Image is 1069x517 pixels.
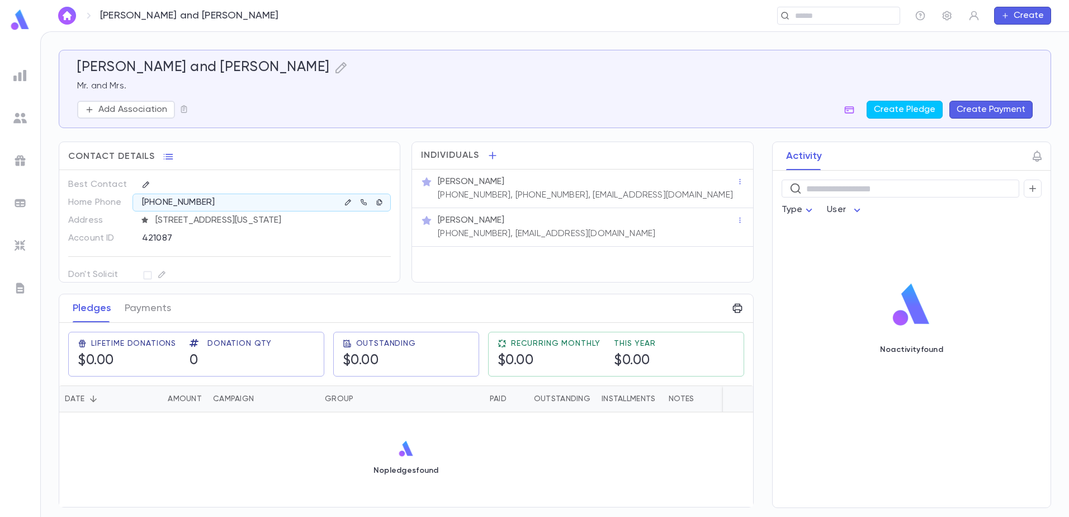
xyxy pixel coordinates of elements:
[68,194,133,211] p: Home Phone
[319,386,403,412] div: Group
[73,294,111,322] button: Pledges
[91,339,176,348] span: Lifetime Donations
[786,142,822,170] button: Activity
[596,386,663,412] div: Installments
[68,176,133,194] p: Best Contact
[512,386,596,412] div: Outstanding
[949,101,1033,119] button: Create Payment
[68,266,133,284] p: Don't Solicit
[207,339,272,348] span: Donation Qty
[398,440,415,457] img: logo
[9,9,31,31] img: logo
[490,386,507,412] div: Paid
[60,11,74,20] img: home_white.a664292cf8c1dea59945f0da9f25487c.svg
[190,352,272,369] h5: 0
[827,199,864,221] div: User
[77,81,1033,92] p: Mr. and Mrs.
[213,386,254,412] div: Campaign
[125,294,171,322] button: Payments
[888,283,934,327] img: logo
[98,104,167,115] p: Add Association
[602,386,655,412] div: Installments
[13,154,27,167] img: campaigns_grey.99e729a5f7ee94e3726e6486bddda8f1.svg
[438,176,504,187] p: [PERSON_NAME]
[77,59,330,76] h5: [PERSON_NAME] and [PERSON_NAME]
[356,339,416,348] span: Outstanding
[867,101,943,119] button: Create Pledge
[68,211,133,229] p: Address
[68,151,155,162] span: Contact Details
[168,386,202,412] div: Amount
[135,386,207,412] div: Amount
[534,386,590,412] div: Outstanding
[151,215,392,226] span: [STREET_ADDRESS][US_STATE]
[13,281,27,295] img: letters_grey.7941b92b52307dd3b8a917253454ce1c.svg
[142,197,215,208] p: [PHONE_NUMBER]
[13,196,27,210] img: batches_grey.339ca447c9d9533ef1741baa751efc33.svg
[994,7,1051,25] button: Create
[84,390,102,408] button: Sort
[13,69,27,82] img: reports_grey.c525e4749d1bce6a11f5fe2a8de1b229.svg
[782,205,803,214] span: Type
[13,111,27,125] img: students_grey.60c7aba0da46da39d6d829b817ac14fc.svg
[827,205,846,214] span: User
[614,339,656,348] span: This Year
[663,386,803,412] div: Notes
[77,101,175,119] button: Add Association
[65,386,84,412] div: Date
[13,239,27,252] img: imports_grey.530a8a0e642e233f2baf0ef88e8c9fcb.svg
[438,190,733,201] p: [PHONE_NUMBER], [PHONE_NUMBER], [EMAIL_ADDRESS][DOMAIN_NAME]
[68,229,133,247] p: Account ID
[59,386,135,412] div: Date
[100,10,279,22] p: [PERSON_NAME] and [PERSON_NAME]
[511,339,600,348] span: Recurring Monthly
[498,352,600,369] h5: $0.00
[343,352,416,369] h5: $0.00
[438,228,655,239] p: [PHONE_NUMBER], [EMAIL_ADDRESS][DOMAIN_NAME]
[782,199,816,221] div: Type
[78,352,176,369] h5: $0.00
[325,386,353,412] div: Group
[207,386,319,412] div: Campaign
[403,386,512,412] div: Paid
[669,386,694,412] div: Notes
[142,229,336,246] div: 421087
[373,466,439,475] p: No pledges found
[880,345,943,354] p: No activity found
[438,215,504,226] p: [PERSON_NAME]
[614,352,656,369] h5: $0.00
[421,150,479,161] span: Individuals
